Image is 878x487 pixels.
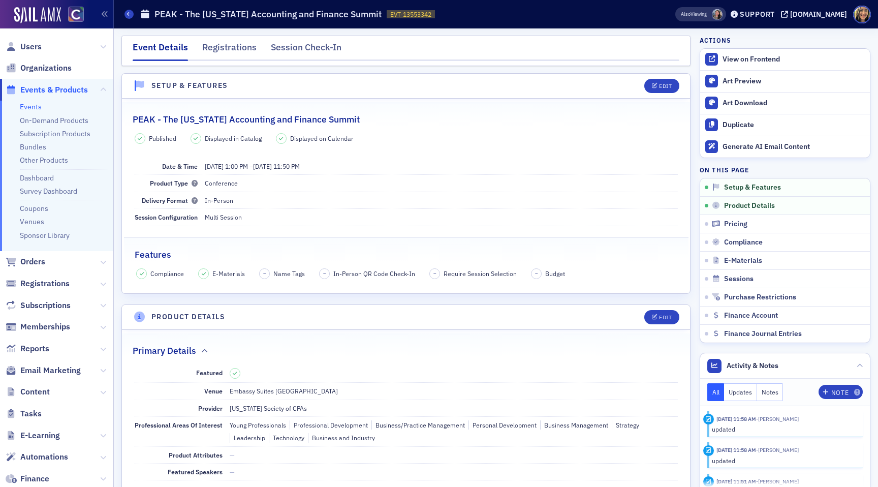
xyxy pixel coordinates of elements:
a: Coupons [20,204,48,213]
a: Art Preview [700,71,870,92]
span: Reports [20,343,49,354]
span: Compliance [724,238,763,247]
img: SailAMX [68,7,84,22]
time: 10/9/2025 11:58 AM [716,446,756,453]
div: Edit [659,315,672,320]
div: Young Professionals [230,420,286,430]
span: Budget [545,269,565,278]
span: Finance [20,473,49,484]
div: Registrations [202,41,257,59]
a: Automations [6,451,68,463]
div: Business/Practice Management [371,420,465,430]
span: Delivery Format [142,196,198,204]
a: Finance [6,473,49,484]
span: Users [20,41,42,52]
div: Duplicate [723,120,865,130]
div: Update [703,414,714,424]
h4: Setup & Features [151,80,228,91]
span: Sessions [724,275,754,284]
span: Profile [853,6,871,23]
div: Strategy [612,420,639,430]
span: Displayed in Catalog [205,134,262,143]
span: Finance Account [724,311,778,320]
a: On-Demand Products [20,116,88,125]
div: Business and Industry [308,433,375,442]
span: In-Person [205,196,233,204]
span: Featured Speakers [168,468,223,476]
span: – [263,270,266,277]
a: Tasks [6,408,42,419]
a: Reports [6,343,49,354]
div: Update [703,445,714,456]
span: [US_STATE] Society of CPAs [230,404,307,412]
span: E-Materials [724,256,762,265]
button: All [707,383,725,401]
div: Business Management [540,420,608,430]
h2: Features [135,248,171,261]
span: Lauren Standiford [756,478,799,485]
span: Viewing [681,11,707,18]
span: Product Type [150,179,198,187]
span: Product Attributes [169,451,223,459]
div: Art Preview [723,77,865,86]
div: View on Frontend [723,55,865,64]
a: Users [6,41,42,52]
a: Content [6,386,50,398]
a: View Homepage [61,7,84,24]
span: – [535,270,538,277]
div: updated [712,424,856,434]
div: Note [831,390,849,395]
div: Professional Development [290,420,368,430]
button: Note [819,385,863,399]
h2: PEAK - The [US_STATE] Accounting and Finance Summit [133,113,360,126]
span: Lauren Standiford [756,446,799,453]
time: 10/9/2025 11:51 AM [716,478,756,485]
span: Compliance [150,269,184,278]
div: Generate AI Email Content [723,142,865,151]
button: [DOMAIN_NAME] [781,11,851,18]
div: Art Download [723,99,865,108]
span: Lauren Standiford [756,415,799,422]
span: Events & Products [20,84,88,96]
span: Pricing [724,220,747,229]
span: — [230,468,235,476]
img: SailAMX [14,7,61,23]
span: Organizations [20,63,72,74]
span: – [433,270,436,277]
div: Event Details [133,41,188,61]
div: Technology [269,433,304,442]
span: [DATE] [253,162,272,170]
span: Date & Time [162,162,198,170]
a: Venues [20,217,44,226]
dd: – [205,158,678,174]
a: Dashboard [20,173,54,182]
div: Edit [659,83,672,89]
span: E-Learning [20,430,60,441]
button: Edit [644,79,679,93]
span: Registrations [20,278,70,289]
span: [DATE] [205,162,224,170]
span: Professional Areas Of Interest [135,421,223,429]
span: Content [20,386,50,398]
span: — [230,451,235,459]
span: Orders [20,256,45,267]
button: Edit [644,310,679,324]
div: [DOMAIN_NAME] [790,10,847,19]
span: Tasks [20,408,42,419]
span: Setup & Features [724,183,781,192]
h4: Actions [700,36,731,45]
span: Memberships [20,321,70,332]
a: View on Frontend [700,49,870,70]
a: Subscriptions [6,300,71,311]
span: Multi Session [205,213,242,221]
a: Registrations [6,278,70,289]
span: Published [149,134,176,143]
button: Duplicate [700,114,870,136]
a: Subscription Products [20,129,90,138]
button: Updates [724,383,757,401]
div: Session Check-In [271,41,341,59]
button: Generate AI Email Content [700,136,870,158]
h4: On this page [700,165,870,174]
a: Email Marketing [6,365,81,376]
